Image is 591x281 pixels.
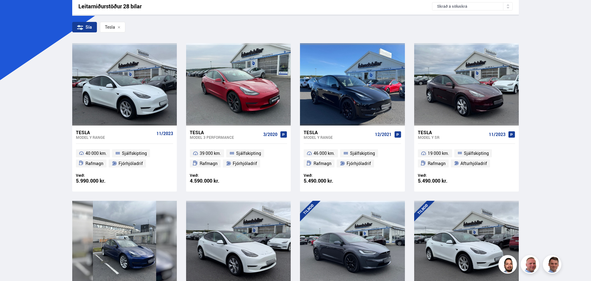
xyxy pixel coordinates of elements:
[418,178,467,184] div: 5.490.000 kr.
[156,131,173,136] span: 11/2023
[418,130,486,135] div: Tesla
[200,150,221,157] span: 39 000 km.
[5,2,23,21] button: Opna LiveChat spjallviðmót
[428,160,446,167] span: Rafmagn
[347,160,371,167] span: Fjórhjóladrif
[72,126,177,192] a: Tesla Model Y RANGE 11/2023 40 000 km. Sjálfskipting Rafmagn Fjórhjóladrif Verð: 5.990.000 kr.
[489,132,506,137] span: 11/2023
[200,160,218,167] span: Rafmagn
[304,178,352,184] div: 5.490.000 kr.
[76,173,125,178] div: Verð:
[190,130,261,135] div: Tesla
[499,256,518,275] img: nhp88E3Fdnt1Opn2.png
[304,173,352,178] div: Verð:
[375,132,392,137] span: 12/2021
[72,22,97,32] div: Sía
[304,130,372,135] div: Tesla
[428,150,449,157] span: 19 000 km.
[464,150,489,157] span: Sjálfskipting
[186,126,291,192] a: Tesla Model 3 PERFORMANCE 3/2020 39 000 km. Sjálfskipting Rafmagn Fjórhjóladrif Verð: 4.590.000 kr.
[236,150,261,157] span: Sjálfskipting
[78,3,432,10] div: Leitarniðurstöður 28 bílar
[85,160,103,167] span: Rafmagn
[190,135,261,139] div: Model 3 PERFORMANCE
[76,135,154,139] div: Model Y RANGE
[418,135,486,139] div: Model Y SR
[105,25,115,30] span: Tesla
[414,126,519,192] a: Tesla Model Y SR 11/2023 19 000 km. Sjálfskipting Rafmagn Afturhjóladrif Verð: 5.490.000 kr.
[300,126,405,192] a: Tesla Model Y RANGE 12/2021 46 000 km. Sjálfskipting Rafmagn Fjórhjóladrif Verð: 5.490.000 kr.
[233,160,257,167] span: Fjórhjóladrif
[122,150,147,157] span: Sjálfskipting
[314,160,331,167] span: Rafmagn
[85,150,107,157] span: 40 000 km.
[418,173,467,178] div: Verð:
[314,150,335,157] span: 46 000 km.
[304,135,372,139] div: Model Y RANGE
[76,178,125,184] div: 5.990.000 kr.
[544,256,562,275] img: FbJEzSuNWCJXmdc-.webp
[350,150,375,157] span: Sjálfskipting
[432,2,513,10] div: Skráð á söluskrá
[522,256,540,275] img: siFngHWaQ9KaOqBr.png
[460,160,487,167] span: Afturhjóladrif
[190,178,239,184] div: 4.590.000 kr.
[263,132,277,137] span: 3/2020
[119,160,143,167] span: Fjórhjóladrif
[190,173,239,178] div: Verð:
[76,130,154,135] div: Tesla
